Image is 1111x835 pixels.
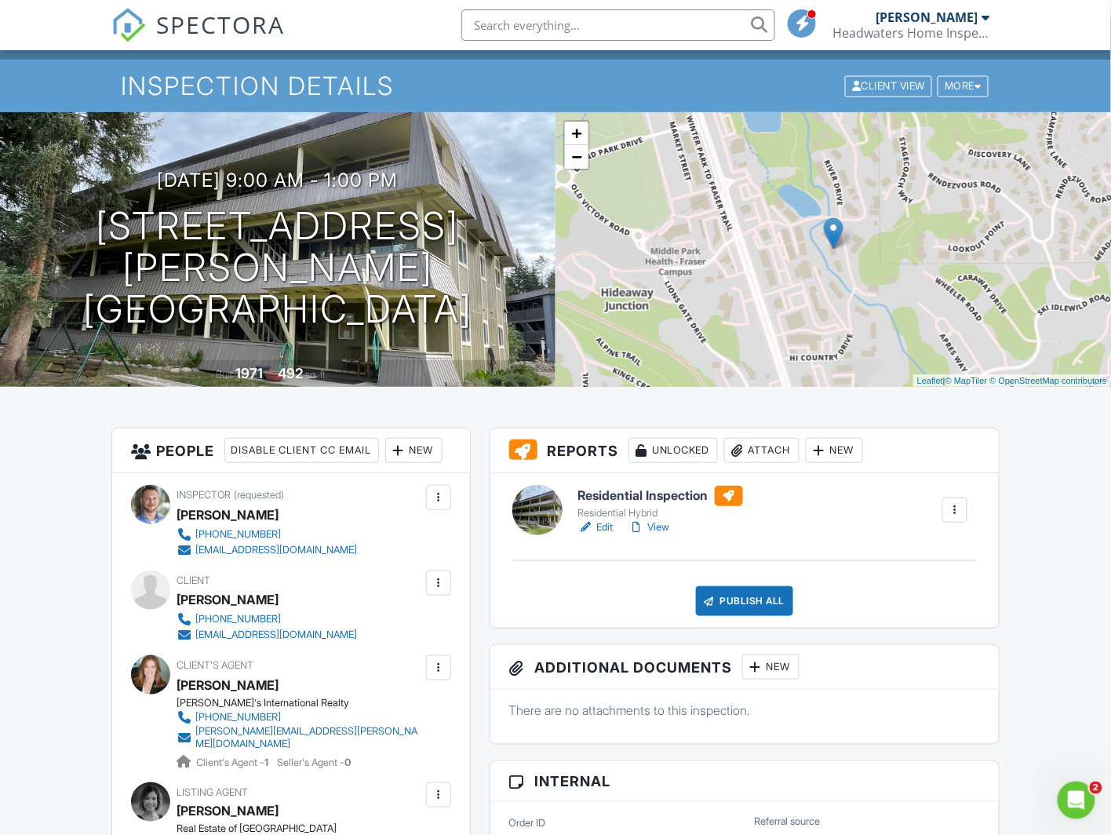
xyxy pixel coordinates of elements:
[806,438,863,463] div: New
[742,655,800,680] div: New
[490,761,1000,802] h3: Internal
[111,8,146,42] img: The Best Home Inspection Software - Spectora
[565,145,588,169] a: Zoom out
[235,489,285,501] span: (requested)
[565,122,588,145] a: Zoom in
[578,486,743,506] h6: Residential Inspection
[196,725,422,750] div: [PERSON_NAME][EMAIL_ADDRESS][PERSON_NAME][DOMAIN_NAME]
[1058,782,1095,819] iframe: Intercom live chat
[196,544,358,556] div: [EMAIL_ADDRESS][DOMAIN_NAME]
[724,438,800,463] div: Attach
[111,21,286,54] a: SPECTORA
[1090,782,1102,794] span: 2
[845,75,932,97] div: Client View
[305,369,327,381] span: sq. ft.
[990,376,1107,385] a: © OpenStreetMap contributors
[628,438,718,463] div: Unlocked
[177,542,358,558] a: [EMAIL_ADDRESS][DOMAIN_NAME]
[754,815,821,830] label: Referral source
[177,786,249,798] span: Listing Agent
[112,428,470,473] h3: People
[121,72,989,100] h1: Inspection Details
[177,627,358,643] a: [EMAIL_ADDRESS][DOMAIN_NAME]
[177,659,254,671] span: Client's Agent
[345,757,352,768] strong: 0
[177,709,422,725] a: [PHONE_NUMBER]
[25,206,530,330] h1: [STREET_ADDRESS][PERSON_NAME] [GEOGRAPHIC_DATA]
[278,757,352,768] span: Seller's Agent -
[158,170,399,191] h3: [DATE] 9:00 am - 1:00 pm
[945,376,988,385] a: © MapTiler
[913,374,1111,388] div: |
[696,586,794,616] div: Publish All
[177,697,435,709] div: [PERSON_NAME]'s International Realty
[196,528,282,541] div: [PHONE_NUMBER]
[938,75,989,97] div: More
[832,25,989,41] div: Headwaters Home Inspections
[177,527,358,542] a: [PHONE_NUMBER]
[265,757,269,768] strong: 1
[177,503,279,527] div: [PERSON_NAME]
[461,9,775,41] input: Search everything...
[578,520,614,535] a: Edit
[490,428,1000,473] h3: Reports
[843,79,936,91] a: Client View
[490,645,1000,690] h3: Additional Documents
[197,757,271,768] span: Client's Agent -
[578,486,743,520] a: Residential Inspection Residential Hybrid
[177,574,211,586] span: Client
[177,489,231,501] span: Inspector
[235,365,263,381] div: 1971
[196,613,282,625] div: [PHONE_NUMBER]
[385,438,443,463] div: New
[917,376,943,385] a: Leaflet
[177,725,422,750] a: [PERSON_NAME][EMAIL_ADDRESS][PERSON_NAME][DOMAIN_NAME]
[216,369,233,381] span: Built
[157,8,286,41] span: SPECTORA
[629,520,670,535] a: View
[509,702,981,719] p: There are no attachments to this inspection.
[177,673,279,697] a: [PERSON_NAME]
[278,365,303,381] div: 492
[578,507,743,520] div: Residential Hybrid
[196,629,358,641] div: [EMAIL_ADDRESS][DOMAIN_NAME]
[876,9,978,25] div: [PERSON_NAME]
[177,588,279,611] div: [PERSON_NAME]
[177,611,358,627] a: [PHONE_NUMBER]
[196,711,282,724] div: [PHONE_NUMBER]
[224,438,379,463] div: Disable Client CC Email
[177,800,279,823] a: [PERSON_NAME]
[509,817,546,831] label: Order ID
